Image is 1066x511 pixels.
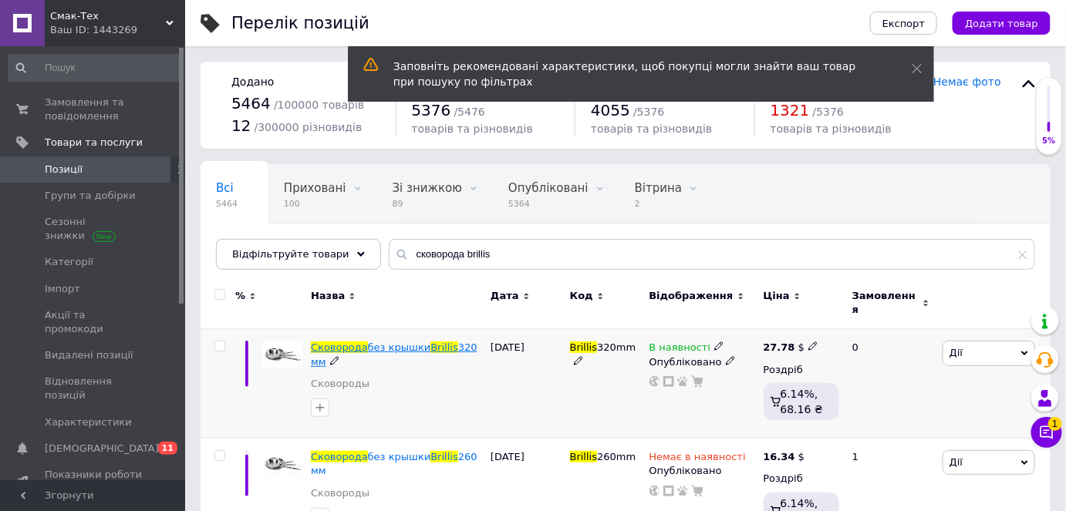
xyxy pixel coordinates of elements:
span: товарів та різновидів [591,123,712,135]
span: 6.14%, 68.16 ₴ [781,388,823,415]
div: Перелік позицій [231,15,369,32]
span: Ціна [764,289,790,303]
span: Дії [950,347,963,358]
span: Опубліковані [508,181,589,195]
span: / 300000 різновидів [255,121,363,133]
b: 27.78 [764,341,795,353]
span: / 5476 [454,106,485,118]
span: Замовлення та повідомлення [45,96,143,123]
img: Сковорода без крышки Brillis 260 мм [262,450,303,478]
span: без крышки [368,451,431,462]
span: 320mm [597,341,636,353]
span: Смак-Тех [50,9,166,23]
span: / 5376 [633,106,664,118]
a: Сковородабез крышкиBrillis320 мм [311,341,477,367]
span: Запчасти для мясорубок [216,240,367,254]
span: Позиції [45,163,83,176]
span: Відновлення позицій [45,375,143,402]
span: 12 [231,116,251,135]
span: 2 [635,198,682,210]
b: 16.34 [764,451,795,462]
div: Опубліковано [649,464,756,478]
span: 1321 [771,101,810,119]
span: Сковорода [311,451,368,462]
div: Роздріб [764,472,839,486]
span: Відображення [649,289,734,303]
span: 1 [1048,417,1062,431]
span: 89 [393,198,462,210]
span: Назва [311,289,345,303]
div: Заповніть рекомендовані характеристики, щоб покупці могли знайти ваш товар при пошуку по фільтрах [393,59,873,89]
span: Вітрина [635,181,682,195]
span: 260mm [597,451,636,462]
button: Експорт [870,12,938,35]
span: Немає в наявності [649,451,746,467]
span: Сковорода [311,341,368,353]
div: 5% [1037,136,1061,146]
span: % [235,289,245,303]
span: Brillis [430,341,457,353]
div: $ [764,450,805,464]
span: 100 [284,198,346,210]
div: 0 [843,329,939,439]
span: Brillis [570,341,597,353]
img: Сковорода без крышки Brillis 320 мм [262,341,303,368]
span: Показники роботи компанії [45,468,143,496]
input: Пошук по назві позиції, артикулу і пошуковим запитам [389,239,1035,270]
span: 320 мм [311,341,477,367]
a: Сковородабез крышкиBrillis260 мм [311,451,477,476]
span: Додано [231,76,274,88]
div: [DATE] [487,329,566,439]
span: 5364 [508,198,589,210]
span: Замовлення [852,289,919,317]
span: В наявності [649,341,711,358]
button: Додати товар [953,12,1051,35]
span: Приховані [284,181,346,195]
span: Імпорт [45,282,80,296]
span: [DEMOGRAPHIC_DATA] [45,442,159,456]
span: без крышки [368,341,431,353]
span: товарів та різновидів [771,123,892,135]
span: Акції та промокоди [45,308,143,336]
span: Видалені позиції [45,348,133,362]
span: Код [570,289,593,303]
a: Сковороды [311,486,369,500]
span: Дії [950,456,963,468]
span: Сезонні знижки [45,215,143,243]
span: 5464 [216,198,238,210]
span: Зі знижкою [393,181,462,195]
span: Brillis [430,451,457,462]
span: 5464 [231,94,271,113]
button: Чат з покупцем1 [1031,417,1062,448]
span: Товари та послуги [45,136,143,150]
div: Ваш ID: 1443269 [50,23,185,37]
span: / 100000 товарів [274,99,364,111]
span: / 5376 [813,106,844,118]
span: Характеристики [45,415,132,429]
span: Групи та добірки [45,189,136,203]
div: Опубліковано [649,355,756,369]
div: $ [764,341,819,355]
span: Всі [216,181,234,195]
a: Немає фото [933,76,1001,88]
span: Дата [491,289,519,303]
a: Сковороды [311,377,369,391]
span: Додати товар [965,18,1038,29]
div: Роздріб [764,363,839,377]
span: Експорт [882,18,926,29]
span: Категорії [45,255,93,269]
span: 11 [158,442,177,455]
span: Відфільтруйте товари [232,248,349,260]
input: Пошук [8,54,182,82]
span: товарів та різновидів [412,123,533,135]
span: 5376 [412,101,451,119]
span: 4055 [591,101,630,119]
span: Brillis [570,451,597,462]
